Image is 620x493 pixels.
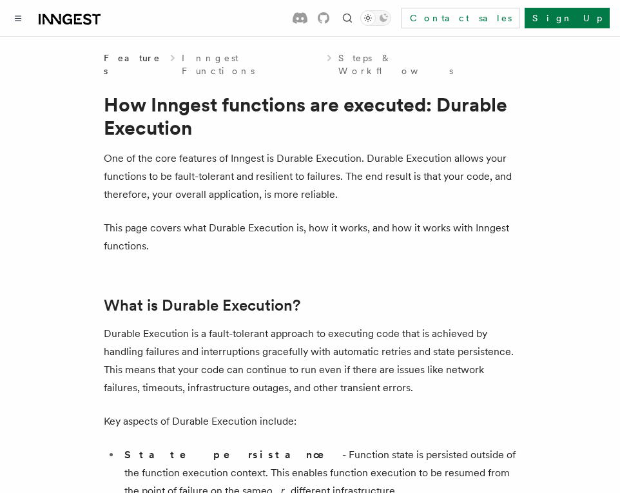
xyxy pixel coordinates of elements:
[104,93,516,139] h1: How Inngest functions are executed: Durable Execution
[340,10,355,26] button: Find something...
[104,219,516,255] p: This page covers what Durable Execution is, how it works, and how it works with Inngest functions.
[338,52,516,77] a: Steps & Workflows
[104,412,516,430] p: Key aspects of Durable Execution include:
[360,10,391,26] button: Toggle dark mode
[104,52,164,77] span: Features
[124,449,342,461] strong: State persistance
[402,8,519,28] a: Contact sales
[104,150,516,204] p: One of the core features of Inngest is Durable Execution. Durable Execution allows your functions...
[104,325,516,397] p: Durable Execution is a fault-tolerant approach to executing code that is achieved by handling fai...
[525,8,610,28] a: Sign Up
[104,296,300,314] a: What is Durable Execution?
[10,10,26,26] button: Toggle navigation
[182,52,320,77] a: Inngest Functions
